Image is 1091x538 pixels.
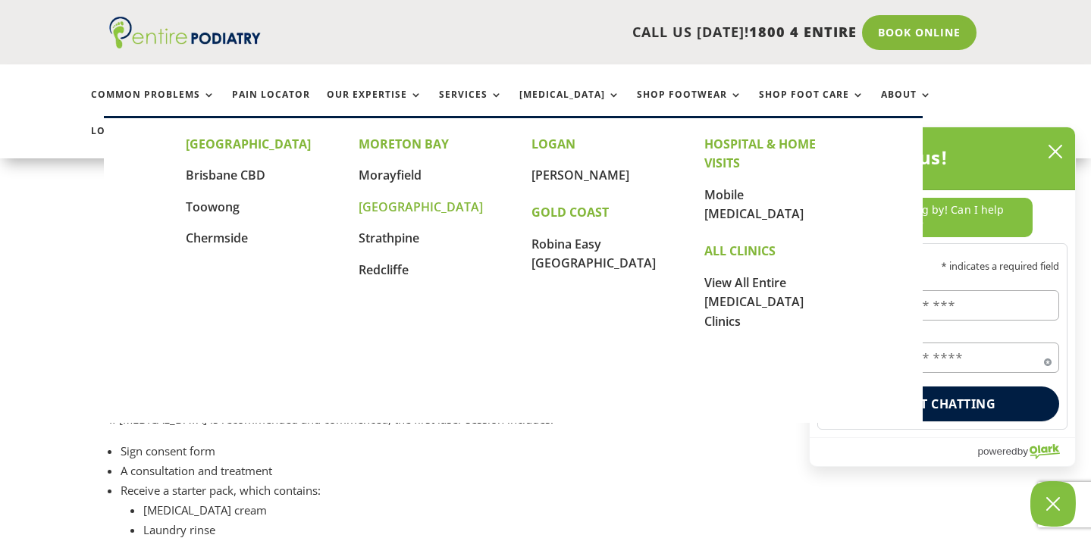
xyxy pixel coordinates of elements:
[1017,442,1028,461] span: by
[439,89,503,122] a: Services
[359,261,409,278] a: Redcliffe
[309,23,857,42] p: CALL US [DATE]!
[826,261,1059,271] p: * indicates a required field
[1030,481,1076,527] button: Close Chatbox
[826,343,1059,373] input: Email
[862,15,977,50] a: Book Online
[519,89,620,122] a: [MEDICAL_DATA]
[109,17,261,48] img: logo (1)
[531,204,609,221] strong: GOLD COAST
[826,290,1059,321] input: Name
[232,89,310,122] a: Pain Locator
[186,136,311,152] strong: [GEOGRAPHIC_DATA]
[704,136,816,172] strong: HOSPITAL & HOME VISITS
[359,199,483,215] a: [GEOGRAPHIC_DATA]
[704,186,804,223] a: Mobile [MEDICAL_DATA]
[749,23,857,41] span: 1800 4 ENTIRE
[977,442,1017,461] span: powered
[121,441,675,461] li: Sign consent form
[531,236,656,272] a: Robina Easy [GEOGRAPHIC_DATA]
[826,277,1059,287] label: Name
[826,386,1059,421] button: Start chatting
[809,127,1076,467] div: olark chatbox
[531,167,629,183] a: [PERSON_NAME]
[817,198,1033,237] p: Thanks for stopping by! Can I help you with anything?
[109,36,261,52] a: Entire Podiatry
[359,136,449,152] strong: MORETON BAY
[327,89,422,122] a: Our Expertise
[531,136,575,152] strong: LOGAN
[826,330,1059,340] label: Email*
[121,461,675,480] li: A consultation and treatment
[359,230,419,246] a: Strathpine
[186,230,248,246] a: Chermside
[143,500,675,520] li: [MEDICAL_DATA] cream
[881,89,932,122] a: About
[91,126,167,158] a: Locations
[186,199,240,215] a: Toowong
[359,167,422,183] a: Morayfield
[186,167,265,183] a: Brisbane CBD
[704,242,776,259] strong: ALL CLINICS
[977,438,1075,466] a: Powered by Olark
[637,89,742,122] a: Shop Footwear
[1043,140,1067,163] button: close chatbox
[759,89,864,122] a: Shop Foot Care
[91,89,215,122] a: Common Problems
[1044,355,1052,363] span: Required field
[810,190,1075,243] div: chat
[704,274,804,330] a: View All Entire [MEDICAL_DATA] Clinics
[109,410,675,441] p: If [MEDICAL_DATA] is recommended and commenced, the first laser session includes:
